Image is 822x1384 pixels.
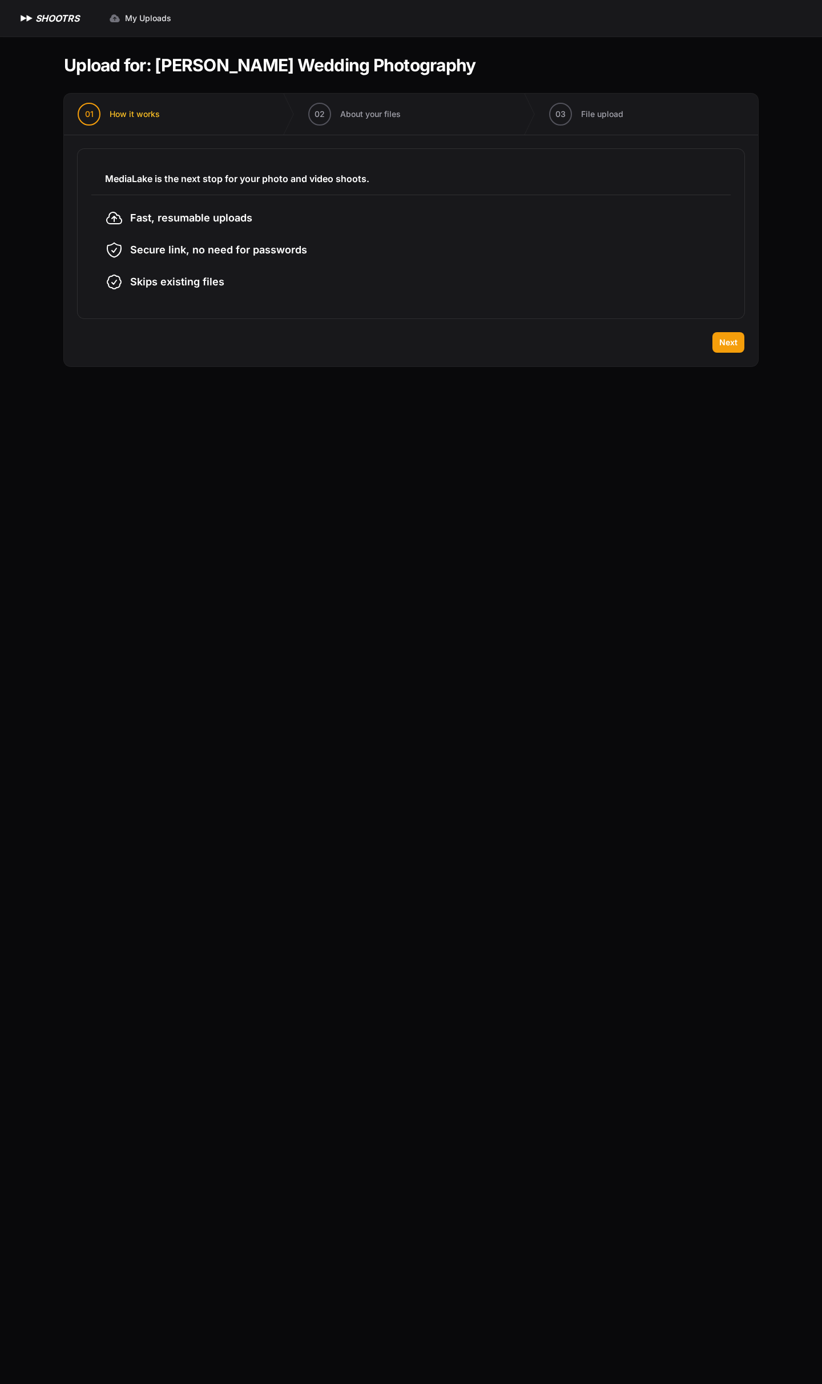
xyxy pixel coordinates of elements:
[581,108,623,120] span: File upload
[130,210,252,226] span: Fast, resumable uploads
[340,108,401,120] span: About your files
[719,337,738,348] span: Next
[35,11,79,25] h1: SHOOTRS
[130,274,224,290] span: Skips existing files
[555,108,566,120] span: 03
[102,8,178,29] a: My Uploads
[712,332,744,353] button: Next
[130,242,307,258] span: Secure link, no need for passwords
[18,11,79,25] a: SHOOTRS SHOOTRS
[64,55,476,75] h1: Upload for: [PERSON_NAME] Wedding Photography
[64,94,174,135] button: 01 How it works
[125,13,171,24] span: My Uploads
[535,94,637,135] button: 03 File upload
[110,108,160,120] span: How it works
[295,94,414,135] button: 02 About your files
[315,108,325,120] span: 02
[85,108,94,120] span: 01
[18,11,35,25] img: SHOOTRS
[105,172,717,185] h3: MediaLake is the next stop for your photo and video shoots.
